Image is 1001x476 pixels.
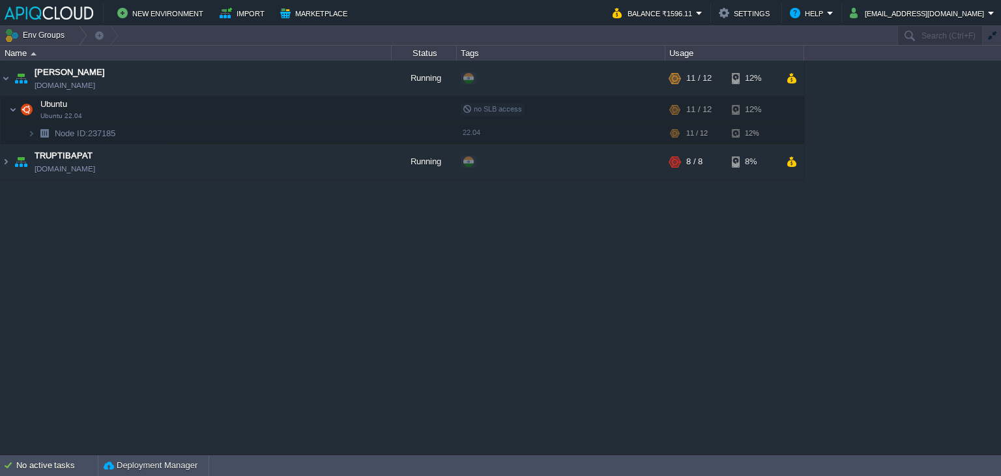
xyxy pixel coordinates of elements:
[392,46,456,61] div: Status
[280,5,351,21] button: Marketplace
[392,61,457,96] div: Running
[1,46,391,61] div: Name
[686,144,703,179] div: 8 / 8
[35,149,93,162] a: TRUPTIBAPAT
[40,112,82,120] span: Ubuntu 22.04
[35,162,95,175] a: [DOMAIN_NAME]
[457,46,665,61] div: Tags
[220,5,268,21] button: Import
[53,128,117,139] a: Node ID:237185
[463,128,480,136] span: 22.04
[5,26,69,44] button: Env Groups
[39,99,69,109] a: UbuntuUbuntu 22.04
[686,97,712,123] div: 11 / 12
[686,123,708,143] div: 11 / 12
[35,66,105,79] a: [PERSON_NAME]
[16,455,98,476] div: No active tasks
[104,459,197,472] button: Deployment Manager
[12,144,30,179] img: AMDAwAAAACH5BAEAAAAALAAAAAABAAEAAAICRAEAOw==
[35,123,53,143] img: AMDAwAAAACH5BAEAAAAALAAAAAABAAEAAAICRAEAOw==
[686,61,712,96] div: 11 / 12
[5,7,93,20] img: APIQCloud
[463,105,522,113] span: no SLB access
[53,128,117,139] span: 237185
[850,5,988,21] button: [EMAIL_ADDRESS][DOMAIN_NAME]
[1,61,11,96] img: AMDAwAAAACH5BAEAAAAALAAAAAABAAEAAAICRAEAOw==
[9,97,17,123] img: AMDAwAAAACH5BAEAAAAALAAAAAABAAEAAAICRAEAOw==
[732,97,774,123] div: 12%
[39,98,69,110] span: Ubuntu
[790,5,827,21] button: Help
[666,46,804,61] div: Usage
[55,128,88,138] span: Node ID:
[392,144,457,179] div: Running
[719,5,774,21] button: Settings
[1,144,11,179] img: AMDAwAAAACH5BAEAAAAALAAAAAABAAEAAAICRAEAOw==
[613,5,696,21] button: Balance ₹1596.11
[732,61,774,96] div: 12%
[12,61,30,96] img: AMDAwAAAACH5BAEAAAAALAAAAAABAAEAAAICRAEAOw==
[31,52,36,55] img: AMDAwAAAACH5BAEAAAAALAAAAAABAAEAAAICRAEAOw==
[18,97,36,123] img: AMDAwAAAACH5BAEAAAAALAAAAAABAAEAAAICRAEAOw==
[732,144,774,179] div: 8%
[117,5,207,21] button: New Environment
[732,123,774,143] div: 12%
[35,79,95,92] a: [DOMAIN_NAME]
[27,123,35,143] img: AMDAwAAAACH5BAEAAAAALAAAAAABAAEAAAICRAEAOw==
